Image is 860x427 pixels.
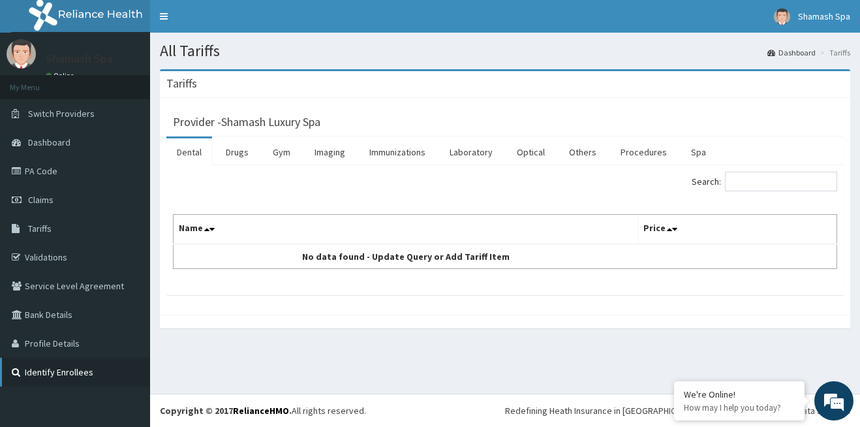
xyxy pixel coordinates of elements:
[150,394,860,427] footer: All rights reserved.
[174,215,638,245] th: Name
[610,138,677,166] a: Procedures
[46,71,77,80] a: Online
[506,138,555,166] a: Optical
[725,172,837,191] input: Search:
[692,172,837,191] label: Search:
[559,138,607,166] a: Others
[233,405,289,417] a: RelianceHMO
[262,138,301,166] a: Gym
[174,244,638,269] td: No data found - Update Query or Add Tariff Item
[439,138,503,166] a: Laboratory
[160,42,850,59] h1: All Tariffs
[304,138,356,166] a: Imaging
[684,388,795,400] div: We're Online!
[166,78,197,89] h3: Tariffs
[166,138,212,166] a: Dental
[767,47,816,58] a: Dashboard
[28,108,95,119] span: Switch Providers
[215,138,259,166] a: Drugs
[684,402,795,413] p: How may I help you today?
[28,194,54,206] span: Claims
[681,138,716,166] a: Spa
[173,116,320,128] h3: Provider - Shamash Luxury Spa
[637,215,837,245] th: Price
[774,8,790,25] img: User Image
[160,405,292,417] strong: Copyright © 2017 .
[28,223,52,234] span: Tariffs
[46,53,113,65] p: Shamash Spa
[28,136,70,148] span: Dashboard
[505,404,850,417] div: Redefining Heath Insurance in [GEOGRAPHIC_DATA] using Telemedicine and Data Science!
[359,138,436,166] a: Immunizations
[798,10,850,22] span: Shamash Spa
[7,39,36,69] img: User Image
[817,47,850,58] li: Tariffs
